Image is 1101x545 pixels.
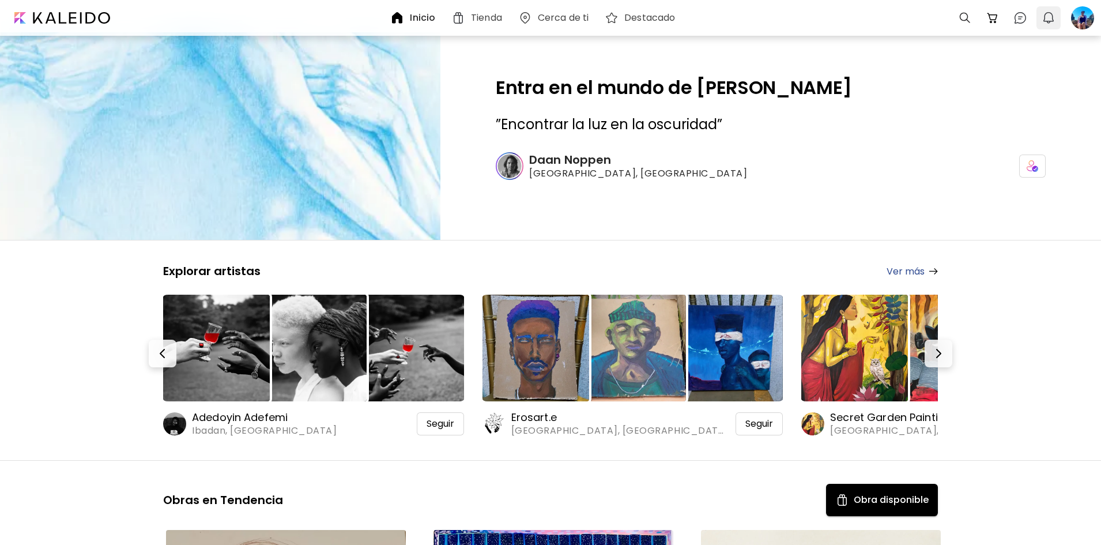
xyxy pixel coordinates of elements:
[163,264,261,279] h5: Explorar artistas
[1013,11,1027,25] img: chatIcon
[1042,11,1055,25] img: bellIcon
[511,411,727,424] h6: Erosart.e
[529,167,766,180] span: [GEOGRAPHIC_DATA], [GEOGRAPHIC_DATA]
[605,11,680,25] a: Destacado
[925,340,952,367] button: Next-button
[482,292,783,437] a: https://cdn.kaleido.art/CDN/Artwork/174726/Thumbnail/large.webp?updated=774866https://cdn.kaleido...
[518,11,593,25] a: Cerca de ti
[501,115,717,134] span: Encontrar la luz en la oscuridad
[826,484,938,516] button: Available ArtObra disponible
[736,412,783,435] div: Seguir
[163,295,270,401] img: https://cdn.kaleido.art/CDN/Artwork/175224/Thumbnail/large.webp?updated=777046
[854,493,929,507] h5: Obra disponible
[1027,160,1038,172] img: icon
[163,292,464,437] a: https://cdn.kaleido.art/CDN/Artwork/175224/Thumbnail/large.webp?updated=777046https://cdn.kaleido...
[390,11,440,25] a: Inicio
[929,268,938,275] img: arrow-right
[451,11,507,25] a: Tienda
[496,152,1046,180] a: Daan Noppen[GEOGRAPHIC_DATA], [GEOGRAPHIC_DATA]icon
[801,295,908,401] img: https://cdn.kaleido.art/CDN/Artwork/138537/Thumbnail/large.webp?updated=625468
[986,11,1000,25] img: cart
[496,78,1046,97] h2: Entra en el mundo de [PERSON_NAME]
[745,418,773,430] span: Seguir
[163,493,283,508] h5: Obras en Tendencia
[835,493,849,507] img: Available Art
[149,340,176,367] button: Prev-button
[192,411,337,424] h6: Adedoyin Adefemi
[579,295,686,401] img: https://cdn.kaleido.art/CDN/Artwork/174661/Thumbnail/medium.webp?updated=774593
[624,13,675,22] h6: Destacado
[410,13,435,22] h6: Inicio
[192,424,337,437] span: Ibadan, [GEOGRAPHIC_DATA]
[357,295,463,401] img: https://cdn.kaleido.art/CDN/Artwork/175223/Thumbnail/medium.webp?updated=777042
[830,424,1046,437] span: [GEOGRAPHIC_DATA], [GEOGRAPHIC_DATA]
[156,347,169,360] img: Prev-button
[511,424,727,437] span: [GEOGRAPHIC_DATA], [GEOGRAPHIC_DATA]
[830,411,1046,424] h6: Secret Garden Painting
[676,295,783,401] img: https://cdn.kaleido.art/CDN/Artwork/175221/Thumbnail/medium.webp?updated=777018
[887,264,938,279] a: Ver más
[260,295,367,401] img: https://cdn.kaleido.art/CDN/Artwork/175225/Thumbnail/medium.webp?updated=777049
[496,115,1046,134] h3: ” ”
[932,347,945,360] img: Next-button
[482,295,589,401] img: https://cdn.kaleido.art/CDN/Artwork/174726/Thumbnail/large.webp?updated=774866
[417,412,464,435] div: Seguir
[427,418,454,430] span: Seguir
[1039,8,1058,28] button: bellIcon
[529,152,766,167] h6: Daan Noppen
[538,13,589,22] h6: Cerca de ti
[471,13,502,22] h6: Tienda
